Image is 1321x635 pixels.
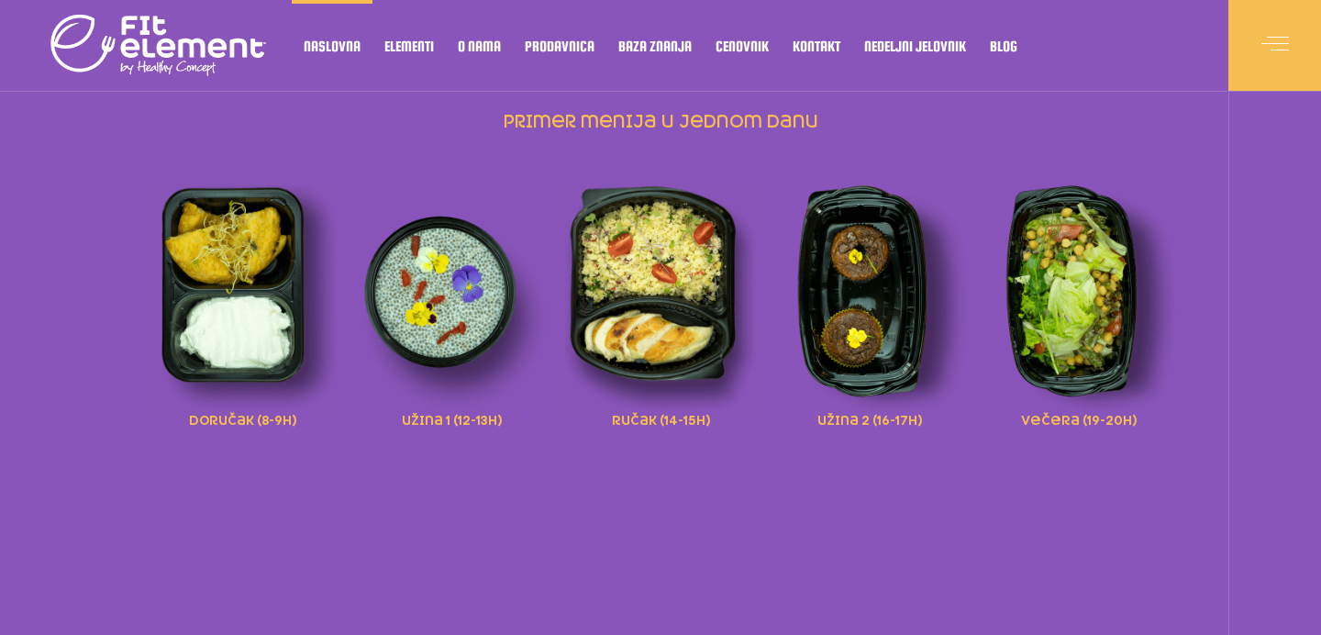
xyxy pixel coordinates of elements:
[793,41,840,50] span: Kontakt
[864,41,966,50] span: Nedeljni jelovnik
[817,408,922,429] span: užina 2 (16-17h)
[458,41,501,50] span: O nama
[1021,408,1137,429] span: večera (19-20h)
[612,408,710,429] span: ručak (14-15h)
[618,41,692,50] span: Baza znanja
[525,41,594,50] span: Prodavnica
[50,9,266,83] img: logo light
[402,408,502,429] span: užina 1 (12-13h)
[384,41,434,50] span: Elementi
[501,113,821,132] a: primer menija u jednom danu
[189,408,296,429] span: doručak (8-9h)
[990,41,1017,50] span: Blog
[304,41,361,50] span: Naslovna
[716,41,769,50] span: Cenovnik
[138,156,1183,459] div: primer menija u jednom danu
